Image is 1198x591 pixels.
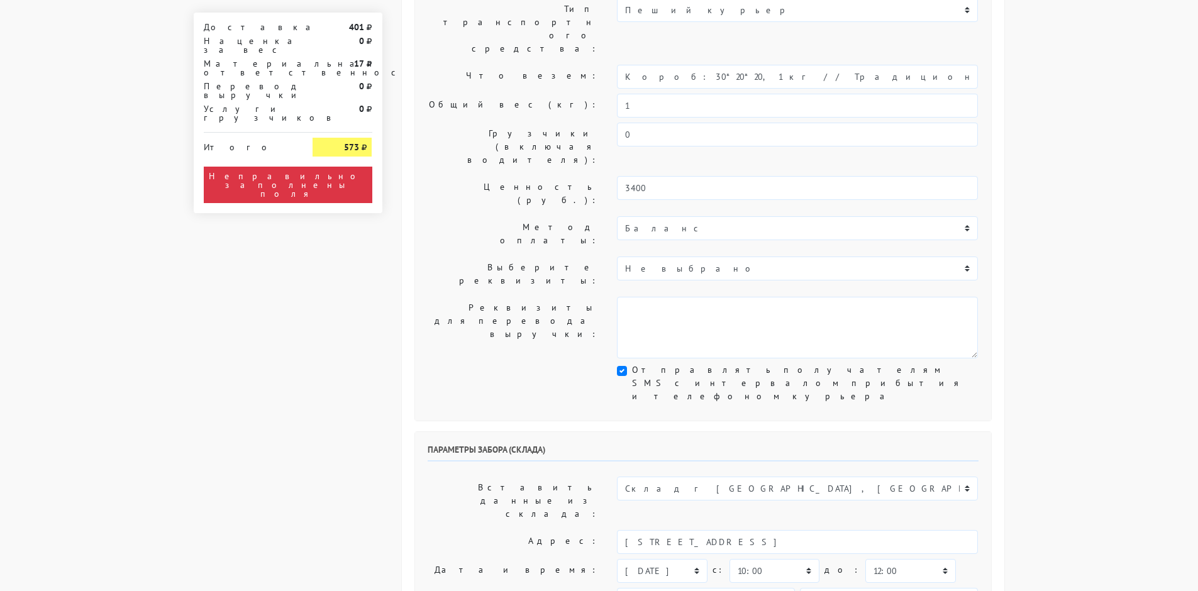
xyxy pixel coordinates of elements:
label: Адрес: [418,530,608,554]
label: Отправлять получателям SMS с интервалом прибытия и телефоном курьера [632,363,978,403]
label: Выберите реквизиты: [418,257,608,292]
label: Общий вес (кг): [418,94,608,118]
strong: 573 [344,141,359,153]
label: до: [824,559,860,581]
label: Метод оплаты: [418,216,608,251]
label: Ценность (руб.): [418,176,608,211]
div: Доставка [194,23,304,31]
div: Перевод выручки [194,82,304,99]
h6: Параметры забора (склада) [428,445,979,461]
div: Материальная ответственность [194,59,304,77]
div: Итого [204,138,294,152]
strong: 17 [354,58,364,69]
div: Неправильно заполнены поля [204,167,372,203]
div: Наценка за вес [194,36,304,54]
strong: 0 [359,80,364,92]
label: Реквизиты для перевода выручки: [418,297,608,358]
strong: 0 [359,35,364,47]
label: Дата и время: [418,559,608,583]
div: Услуги грузчиков [194,104,304,122]
label: c: [713,559,724,581]
strong: 401 [349,21,364,33]
strong: 0 [359,103,364,114]
label: Грузчики (включая водителя): [418,123,608,171]
label: Вставить данные из склада: [418,477,608,525]
label: Что везем: [418,65,608,89]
